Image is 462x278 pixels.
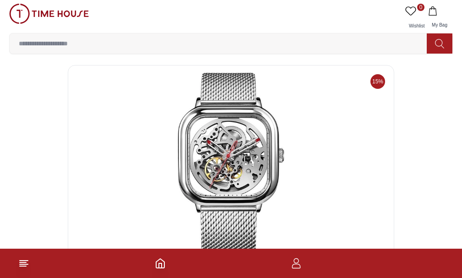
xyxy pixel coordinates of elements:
a: Home [155,258,166,269]
a: 0Wishlist [403,4,426,33]
img: ... [9,4,89,24]
span: 15% [370,74,385,89]
img: Ciga Design C Series-Full Hollow Men's Mechanical Silver+Red+Multi Color Dial Watch - Z011-SISI-W13 [76,73,386,256]
span: My Bag [428,22,451,27]
button: My Bag [426,4,453,33]
span: 0 [417,4,424,11]
span: Wishlist [405,23,428,28]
